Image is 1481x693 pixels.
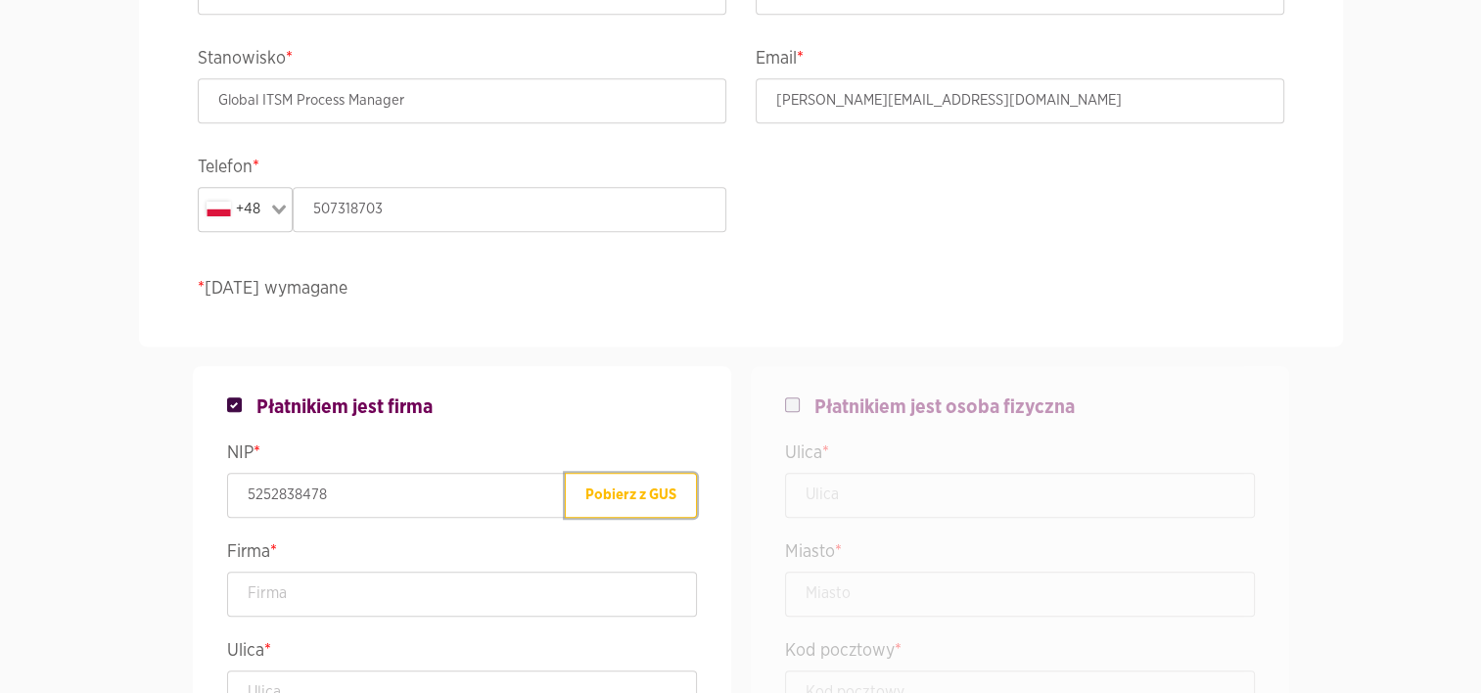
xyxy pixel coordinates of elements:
[565,473,697,518] button: Pobierz z GUS
[203,192,266,227] div: +48
[293,187,726,232] input: Telefon
[227,439,697,473] legend: NIP
[198,153,726,187] legend: Telefon
[785,473,1255,518] input: Ulica
[227,473,566,518] input: NIP
[198,187,294,232] div: Search for option
[198,44,726,78] legend: Stanowisko
[198,78,726,123] input: Stanowisko
[785,439,1255,473] legend: Ulica
[814,395,1075,419] span: Płatnikiem jest osoba fizyczna
[756,44,1284,78] legend: Email
[207,202,231,216] img: pl.svg
[198,276,1284,302] p: [DATE] wymagane
[227,537,697,572] legend: Firma
[785,636,1255,670] legend: Kod pocztowy
[785,537,1255,572] legend: Miasto
[756,78,1284,123] input: Email
[256,395,433,419] span: Płatnikiem jest firma
[785,572,1255,617] input: Miasto
[227,572,697,617] input: Firma
[227,636,697,670] legend: Ulica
